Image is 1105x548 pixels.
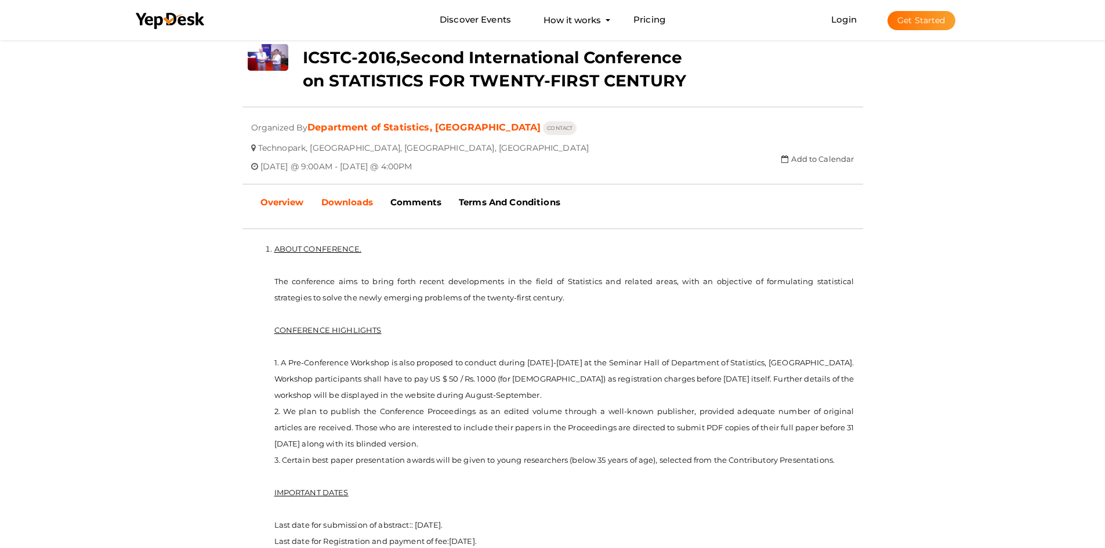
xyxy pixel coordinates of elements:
[274,488,349,497] u: IMPORTANT DATES
[540,9,604,31] button: How it works
[260,153,412,172] span: [DATE] @ 9:00AM - [DATE] @ 4:00PM
[313,188,382,217] a: Downloads
[258,134,589,153] span: Technopark, [GEOGRAPHIC_DATA], [GEOGRAPHIC_DATA], [GEOGRAPHIC_DATA]
[382,188,450,217] a: Comments
[543,121,577,135] button: CONTACT
[274,244,361,253] u: ABOUT CONFERENCE.
[450,188,569,217] a: Terms And Conditions
[321,197,373,208] b: Downloads
[252,188,313,217] a: Overview
[307,122,541,133] a: Department of Statistics, [GEOGRAPHIC_DATA]
[274,325,382,335] u: CONFERENCE HIGHLIGHTS
[781,154,854,164] a: Add to Calendar
[459,197,560,208] b: Terms And Conditions
[251,114,308,133] span: Organized By
[633,9,665,31] a: Pricing
[831,14,857,25] a: Login
[390,197,441,208] b: Comments
[887,11,955,30] button: Get Started
[440,9,511,31] a: Discover Events
[260,197,304,208] b: Overview
[303,48,686,90] b: ICSTC-2016,Second International Conference on STATISTICS FOR TWENTY-FIRST CENTURY
[248,44,288,71] img: BF9BHMCB_small.jpeg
